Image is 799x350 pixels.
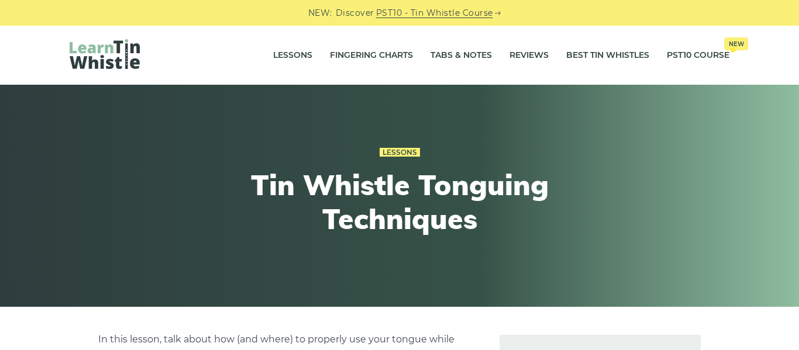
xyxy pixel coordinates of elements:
a: Reviews [509,41,549,70]
a: Best Tin Whistles [566,41,649,70]
a: Fingering Charts [330,41,413,70]
a: Tabs & Notes [431,41,492,70]
a: PST10 CourseNew [667,41,729,70]
img: LearnTinWhistle.com [70,39,140,69]
h1: Tin Whistle Tonguing Techniques [184,168,615,235]
span: New [724,37,748,50]
a: Lessons [380,148,420,157]
a: Lessons [273,41,312,70]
